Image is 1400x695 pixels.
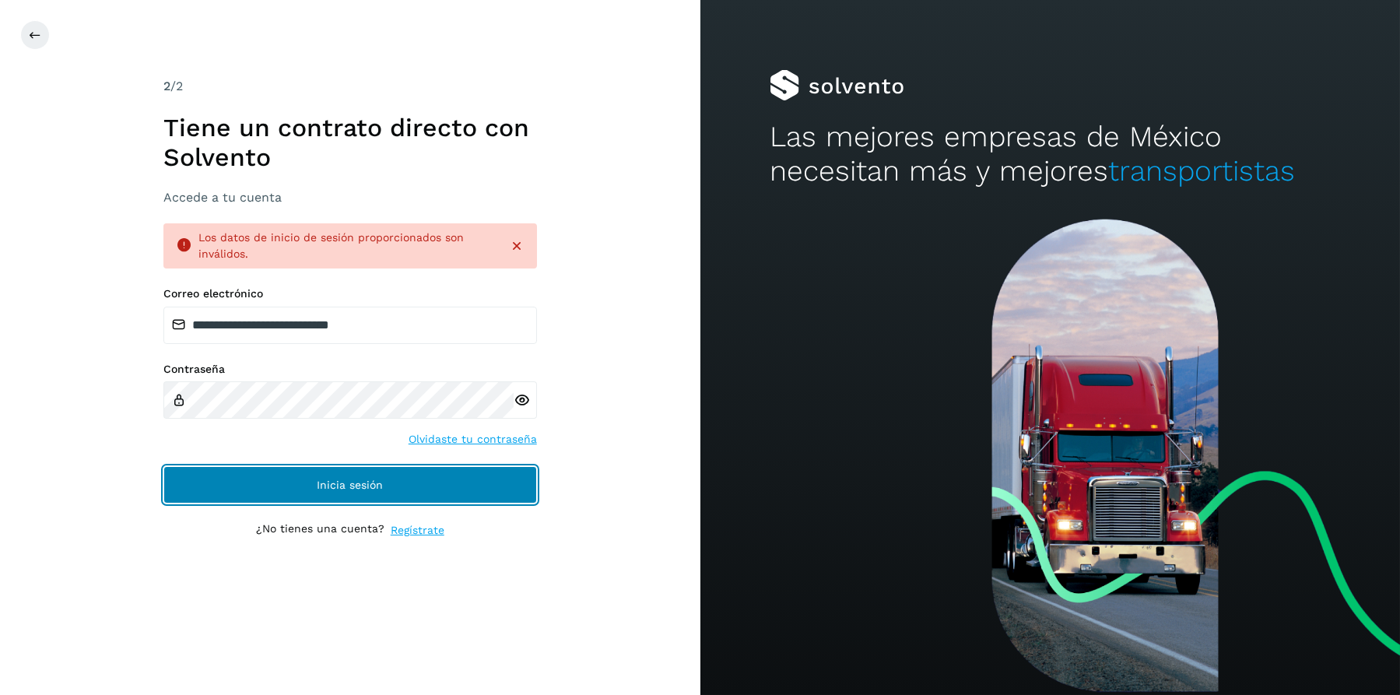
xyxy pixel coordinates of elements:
[770,120,1330,189] h2: Las mejores empresas de México necesitan más y mejores
[163,190,537,205] h3: Accede a tu cuenta
[317,479,383,490] span: Inicia sesión
[232,557,468,618] iframe: reCAPTCHA
[198,230,496,262] div: Los datos de inicio de sesión proporcionados son inválidos.
[409,431,537,448] a: Olvidaste tu contraseña
[163,466,537,504] button: Inicia sesión
[163,287,537,300] label: Correo electrónico
[163,363,537,376] label: Contraseña
[163,79,170,93] span: 2
[1108,154,1295,188] span: transportistas
[256,522,384,539] p: ¿No tienes una cuenta?
[163,113,537,173] h1: Tiene un contrato directo con Solvento
[163,77,537,96] div: /2
[391,522,444,539] a: Regístrate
